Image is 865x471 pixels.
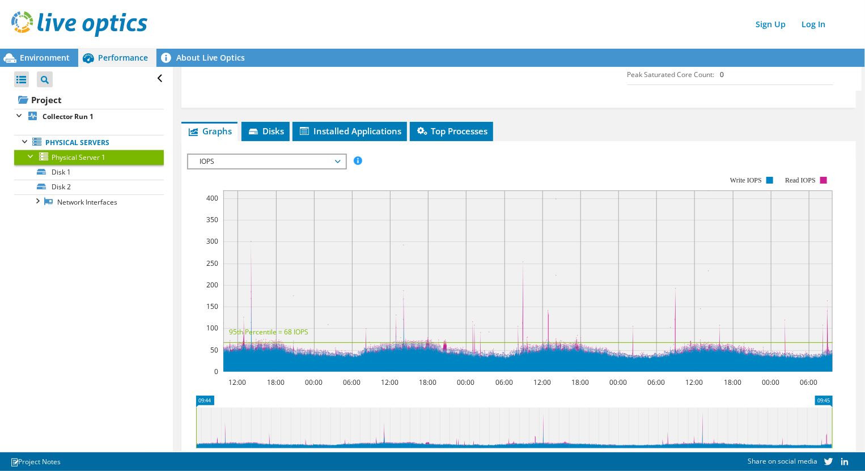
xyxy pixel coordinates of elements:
text: 50 [210,345,218,355]
span: Installed Applications [298,125,401,137]
text: 06:00 [344,377,361,387]
text: 18:00 [419,377,437,387]
text: Write IOPS [730,176,762,184]
text: 18:00 [572,377,590,387]
b: Collector Run 1 [43,112,94,121]
b: 0 [720,70,724,79]
text: 00:00 [457,377,475,387]
span: Share on social media [748,456,817,466]
a: Sign Up [750,16,791,32]
text: 0 [214,367,218,376]
text: 00:00 [762,377,780,387]
text: 250 [206,258,218,268]
td: Peak Saturated Core Count: [627,65,720,85]
a: Network Interfaces [14,194,164,209]
a: About Live Optics [156,49,253,67]
span: Environment [20,52,70,63]
span: IOPS [194,155,340,168]
text: 06:00 [800,377,818,387]
a: Disk 2 [14,180,164,194]
a: Project [14,91,164,109]
a: Physical Servers [14,135,164,150]
a: Project Notes [2,455,69,469]
text: 12:00 [381,377,399,387]
text: 12:00 [686,377,703,387]
a: Physical Server 1 [14,150,164,164]
text: 00:00 [306,377,323,387]
text: 400 [206,193,218,203]
a: Collector Run 1 [14,109,164,124]
text: 150 [206,302,218,311]
span: Top Processes [415,125,487,137]
text: 200 [206,280,218,290]
text: 00:00 [610,377,627,387]
text: 95th Percentile = 68 IOPS [229,327,308,337]
text: 18:00 [268,377,285,387]
span: Performance [98,52,148,63]
text: 12:00 [534,377,552,387]
img: live_optics_svg.svg [11,11,147,37]
text: 100 [206,323,218,333]
a: Log In [796,16,831,32]
text: 18:00 [724,377,742,387]
text: Read IOPS [786,176,816,184]
text: 06:00 [648,377,665,387]
text: 06:00 [496,377,514,387]
text: 300 [206,236,218,246]
text: 350 [206,215,218,224]
span: Physical Server 1 [52,152,105,162]
text: 12:00 [229,377,247,387]
a: Disk 1 [14,165,164,180]
span: Disks [247,125,284,137]
span: Graphs [187,125,232,137]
